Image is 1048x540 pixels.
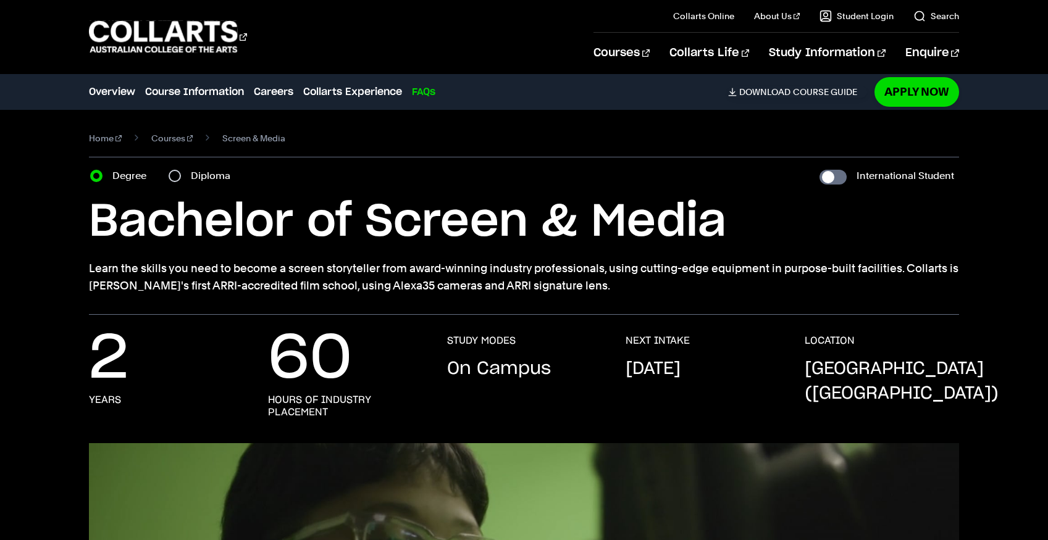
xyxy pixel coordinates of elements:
[820,10,894,22] a: Student Login
[805,357,999,406] p: [GEOGRAPHIC_DATA] ([GEOGRAPHIC_DATA])
[151,130,193,147] a: Courses
[874,77,959,106] a: Apply Now
[739,86,790,98] span: Download
[89,130,122,147] a: Home
[191,167,238,185] label: Diploma
[412,85,435,99] a: FAQs
[268,334,352,384] p: 60
[447,334,516,347] h3: STUDY MODES
[89,19,247,54] div: Go to homepage
[268,394,422,418] h3: hours of industry placement
[673,10,734,22] a: Collarts Online
[769,33,885,73] a: Study Information
[754,10,800,22] a: About Us
[857,167,954,185] label: International Student
[913,10,959,22] a: Search
[222,130,285,147] span: Screen & Media
[89,194,959,250] h1: Bachelor of Screen & Media
[254,85,293,99] a: Careers
[145,85,244,99] a: Course Information
[669,33,749,73] a: Collarts Life
[89,394,121,406] h3: years
[728,86,867,98] a: DownloadCourse Guide
[626,357,681,381] p: [DATE]
[626,334,690,347] h3: NEXT INTAKE
[447,357,551,381] p: On Campus
[112,167,154,185] label: Degree
[303,85,402,99] a: Collarts Experience
[905,33,959,73] a: Enquire
[89,260,959,294] p: Learn the skills you need to become a screen storyteller from award-winning industry professional...
[593,33,650,73] a: Courses
[89,334,128,384] p: 2
[89,85,135,99] a: Overview
[805,334,855,347] h3: LOCATION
